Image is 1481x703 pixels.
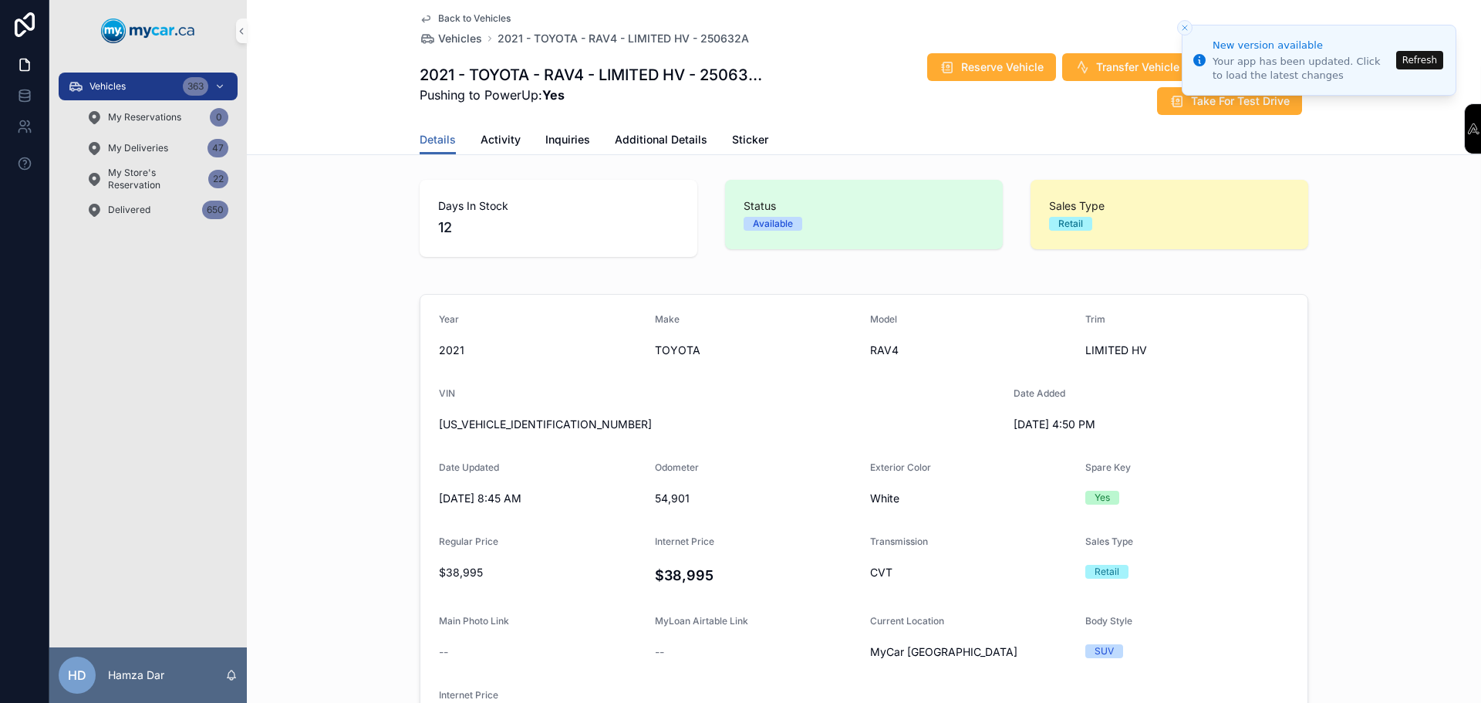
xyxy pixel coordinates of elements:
div: 22 [208,170,228,188]
div: 0 [210,108,228,127]
button: Reserve Vehicle [927,53,1056,81]
button: Close toast [1177,20,1193,35]
div: 650 [202,201,228,219]
span: White [870,491,1073,506]
span: -- [439,644,448,660]
a: 2021 - TOYOTA - RAV4 - LIMITED HV - 250632A [498,31,749,46]
a: Back to Vehicles [420,12,511,25]
div: Retail [1095,565,1119,579]
strong: Yes [542,87,565,103]
span: Internet Price [439,689,498,701]
span: Make [655,313,680,325]
div: Available [753,217,793,231]
span: 12 [438,217,679,238]
span: VIN [439,387,455,399]
span: Status [744,198,984,214]
span: My Deliveries [108,142,168,154]
span: [US_VEHICLE_IDENTIFICATION_NUMBER] [439,417,1001,432]
span: Reserve Vehicle [961,59,1044,75]
span: Regular Price [439,536,498,547]
a: Sticker [732,126,768,157]
h1: 2021 - TOYOTA - RAV4 - LIMITED HV - 250632A [420,64,764,86]
span: My Reservations [108,111,181,123]
span: $38,995 [439,565,643,580]
span: Model [870,313,897,325]
a: Inquiries [545,126,590,157]
div: 47 [207,139,228,157]
span: Internet Price [655,536,714,547]
span: Take For Test Drive [1191,93,1290,109]
a: Vehicles363 [59,73,238,100]
span: LIMITED HV [1085,343,1289,358]
p: Hamza Dar [108,668,164,683]
span: Year [439,313,459,325]
button: Transfer Vehicle [1062,53,1192,81]
a: Additional Details [615,126,707,157]
span: Back to Vehicles [438,12,511,25]
a: Details [420,126,456,155]
div: Retail [1058,217,1083,231]
span: MyCar [GEOGRAPHIC_DATA] [870,644,1017,660]
div: Yes [1095,491,1110,505]
span: TOYOTA [655,343,859,358]
span: Inquiries [545,132,590,147]
span: Delivered [108,204,150,216]
div: New version available [1213,38,1392,53]
div: Your app has been updated. Click to load the latest changes [1213,55,1392,83]
span: Transmission [870,536,928,547]
span: CVT [870,565,1073,580]
div: 363 [183,77,208,96]
a: Delivered650 [77,196,238,224]
span: Trim [1085,313,1105,325]
span: Sales Type [1085,536,1133,547]
img: App logo [101,19,195,43]
div: SUV [1095,644,1114,658]
span: Vehicles [89,80,126,93]
span: My Store's Reservation [108,167,202,191]
span: Vehicles [438,31,482,46]
span: Sticker [732,132,768,147]
button: Take For Test Drive [1157,87,1302,115]
span: MyLoan Airtable Link [655,615,748,627]
a: My Store's Reservation22 [77,165,238,193]
span: Details [420,132,456,147]
span: RAV4 [870,343,1073,358]
a: My Reservations0 [77,103,238,131]
span: Date Added [1014,387,1065,399]
div: scrollable content [49,62,247,244]
span: Exterior Color [870,461,931,473]
a: My Deliveries47 [77,134,238,162]
span: -- [655,644,664,660]
span: Days In Stock [438,198,679,214]
span: Odometer [655,461,699,473]
span: [DATE] 8:45 AM [439,491,643,506]
span: 2021 [439,343,643,358]
span: Spare Key [1085,461,1131,473]
span: Sales Type [1049,198,1290,214]
a: Activity [481,126,521,157]
span: Transfer Vehicle [1096,59,1179,75]
span: Current Location [870,615,944,627]
span: Main Photo Link [439,615,509,627]
span: 54,901 [655,491,859,506]
span: Body Style [1085,615,1132,627]
span: Pushing to PowerUp: [420,86,764,104]
span: [DATE] 4:50 PM [1014,417,1217,432]
button: Refresh [1396,51,1443,69]
span: Date Updated [439,461,499,473]
h4: $38,995 [655,565,859,586]
span: Activity [481,132,521,147]
span: HD [68,666,86,684]
a: Vehicles [420,31,482,46]
span: Additional Details [615,132,707,147]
